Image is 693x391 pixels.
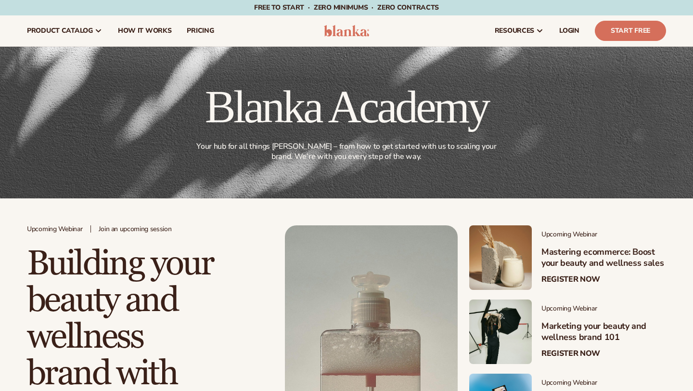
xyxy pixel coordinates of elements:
[495,27,534,35] span: resources
[541,349,600,358] a: Register Now
[595,21,666,41] a: Start Free
[118,27,172,35] span: How It Works
[541,247,666,269] h3: Mastering ecommerce: Boost your beauty and wellness sales
[179,15,221,46] a: pricing
[559,27,579,35] span: LOGIN
[191,84,502,130] h1: Blanka Academy
[324,25,370,37] img: logo
[27,225,83,234] span: Upcoming Webinar
[27,27,93,35] span: product catalog
[541,379,666,387] span: Upcoming Webinar
[254,3,439,12] span: Free to start · ZERO minimums · ZERO contracts
[541,305,666,313] span: Upcoming Webinar
[552,15,587,46] a: LOGIN
[541,321,666,343] h3: Marketing your beauty and wellness brand 101
[541,231,666,239] span: Upcoming Webinar
[541,275,600,284] a: Register Now
[19,15,110,46] a: product catalog
[187,27,214,35] span: pricing
[110,15,180,46] a: How It Works
[487,15,552,46] a: resources
[99,225,172,234] span: Join an upcoming session
[193,142,500,162] p: Your hub for all things [PERSON_NAME] – from how to get started with us to scaling your brand. We...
